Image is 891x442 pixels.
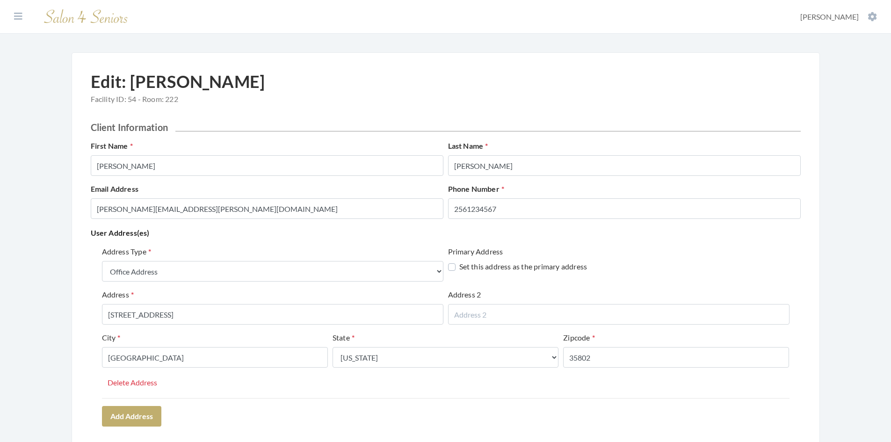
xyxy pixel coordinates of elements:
label: Last Name [448,140,488,152]
label: Set this address as the primary address [448,261,587,272]
button: Delete Address [102,375,163,390]
label: Address 2 [448,289,481,300]
h1: Edit: [PERSON_NAME] [91,72,265,110]
input: Enter Email Address [91,198,443,219]
input: Enter Phone Number [448,198,801,219]
label: Address [102,289,134,300]
label: Zipcode [563,332,595,343]
input: Enter Last Name [448,155,801,176]
input: Zipcode [563,347,789,368]
input: Enter First Name [91,155,443,176]
button: [PERSON_NAME] [797,12,880,22]
img: Salon 4 Seniors [39,6,133,28]
span: Facility ID: 54 - Room: 222 [91,94,265,105]
label: First Name [91,140,133,152]
label: Email Address [91,183,139,195]
p: User Address(es) [91,226,801,239]
label: City [102,332,121,343]
label: Primary Address [448,246,503,257]
input: Address [102,304,443,325]
label: State [333,332,355,343]
button: Add Address [102,406,161,427]
input: City [102,347,328,368]
span: [PERSON_NAME] [800,12,859,21]
label: Address Type [102,246,152,257]
label: Phone Number [448,183,505,195]
input: Address 2 [448,304,790,325]
h2: Client Information [91,122,801,133]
